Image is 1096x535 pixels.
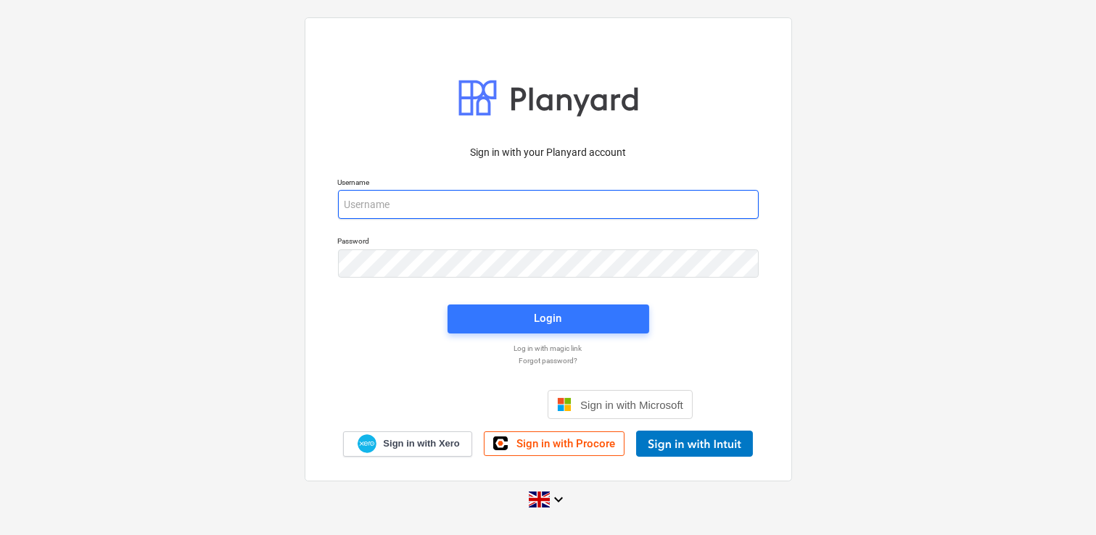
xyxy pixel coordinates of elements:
p: Password [338,236,759,249]
i: keyboard_arrow_down [550,491,567,508]
iframe: Sign in with Google Button [396,389,543,420]
img: Microsoft logo [557,397,572,412]
a: Sign in with Procore [484,431,625,456]
p: Username [338,178,759,190]
span: Sign in with Procore [516,437,615,450]
img: Xero logo [358,434,376,454]
span: Sign in with Xero [383,437,459,450]
a: Log in with magic link [331,344,766,353]
button: Login [448,304,649,333]
p: Sign in with your Planyard account [338,145,759,160]
a: Sign in with Xero [343,431,472,457]
div: Login [535,309,562,328]
a: Forgot password? [331,356,766,365]
input: Username [338,190,759,219]
span: Sign in with Microsoft [580,399,683,411]
iframe: Chat Widget [1023,465,1096,535]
